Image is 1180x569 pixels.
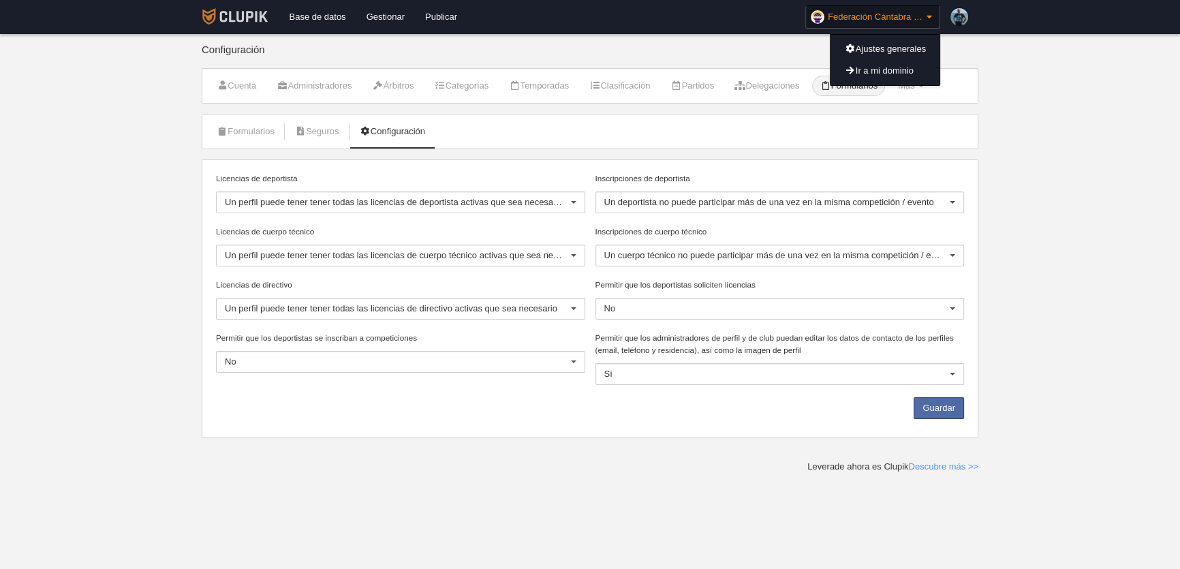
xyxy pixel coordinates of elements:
span: Un deportista no puede participar más de una vez en la misma competición / evento [604,197,934,207]
a: Ajustes generales [830,38,940,60]
span: Un cuerpo técnico no puede participar más de una vez en la misma competición / evento [604,250,953,260]
img: OaMbQzMihkYP.30x30.jpg [811,10,824,24]
label: Licencias de deportista [216,172,585,185]
div: Configuración [202,44,978,68]
span: Federación Cántabra de Natación [828,10,923,24]
a: Cuenta [209,76,264,96]
a: Seguros [288,121,347,142]
label: Inscripciones de deportista [595,172,965,185]
span: Sí [604,369,612,379]
div: Leverade ahora es Clupik [807,461,978,473]
a: Categorías [426,76,496,96]
span: Un perfil puede tener tener todas las licencias de deportista activas que sea necesario [225,197,563,207]
a: Configuración [352,121,433,142]
label: Permitir que los administradores de perfil y de club puedan editar los datos de contacto de los p... [595,332,965,356]
button: Guardar [914,397,964,419]
label: Inscripciones de cuerpo técnico [595,226,965,238]
label: Licencias de directivo [216,279,585,291]
label: Licencias de cuerpo técnico [216,226,585,238]
label: Permitir que los deportistas soliciten licencias [595,279,965,291]
a: Delegaciones [727,76,807,96]
a: Partidos [663,76,721,96]
a: Temporadas [501,76,576,96]
img: Pa79CNOV4zzO.30x30.jpg [950,8,968,26]
span: Un perfil puede tener tener todas las licencias de cuerpo técnico activas que sea necesario [225,250,582,260]
a: Árbitros [364,76,421,96]
img: Clupik [202,8,268,25]
a: Formularios [209,121,282,142]
span: Más [898,80,915,91]
a: Descubre más >> [908,461,978,472]
span: Un perfil puede tener tener todas las licencias de directivo activas que sea necesario [225,303,557,313]
label: Permitir que los deportistas se inscriban a competiciones [216,332,585,344]
span: No [604,303,616,313]
a: Administradores [269,76,359,96]
a: Federación Cántabra de Natación [805,5,940,29]
a: Clasificación [582,76,657,96]
a: Formularios [812,76,885,96]
a: Ir a mi dominio [830,60,940,82]
span: No [225,356,236,367]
